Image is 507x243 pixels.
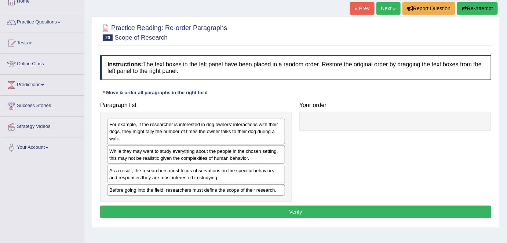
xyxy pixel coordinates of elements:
a: Tests [0,33,84,51]
h4: The text boxes in the left panel have been placed in a random order. Restore the original order b... [100,55,491,80]
button: Verify [100,206,491,218]
h2: Practice Reading: Re-order Paragraphs [100,23,227,41]
button: Report Question [402,2,455,15]
div: While they may want to study everything about the people in the chosen setting, this may not be r... [107,146,285,164]
small: Scope of Research [114,34,168,41]
a: Your Account [0,137,84,156]
div: * Move & order all paragraphs in the right field [100,89,211,96]
a: Success Stories [0,96,84,114]
a: « Prev [350,2,374,15]
b: Instructions: [107,61,143,67]
h4: Your order [299,102,491,108]
span: 20 [103,34,113,41]
div: For example, if the researcher is interested in dog owners' interactions with their dogs, they mi... [107,119,285,144]
a: Next » [376,2,401,15]
div: As a result, the researchers must focus observations on the specific behaviors and responses they... [107,165,285,183]
a: Practice Questions [0,12,84,30]
div: Before going into the field, researchers must define the scope of their research. [107,184,285,196]
h4: Paragraph list [100,102,292,108]
a: Strategy Videos [0,117,84,135]
button: Re-Attempt [457,2,498,15]
a: Online Class [0,54,84,72]
a: Predictions [0,75,84,93]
